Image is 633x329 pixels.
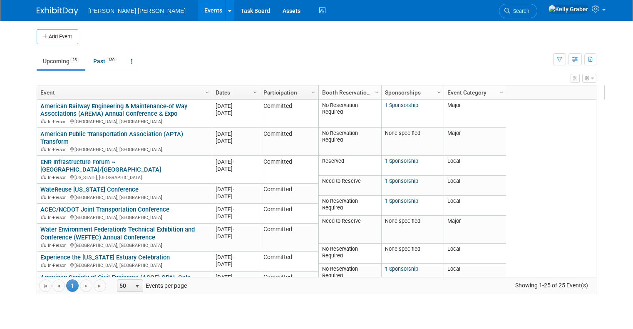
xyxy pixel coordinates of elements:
div: [GEOGRAPHIC_DATA], [GEOGRAPHIC_DATA] [40,214,208,221]
td: Committed [260,128,318,156]
a: Upcoming25 [37,53,85,69]
a: 1 Sponsorship [385,178,418,184]
span: Go to the last page [97,283,103,289]
td: Committed [260,100,318,128]
a: Column Settings [309,85,318,98]
button: Add Event [37,29,78,44]
a: Search [499,4,537,18]
td: Committed [260,272,318,292]
span: In-Person [48,147,69,152]
span: - [233,206,234,212]
div: [DATE] [216,102,256,110]
a: Water Environment Federation's Technical Exhibition and Conference (WEFTEC) Annual Conference [40,226,195,241]
a: 1 Sponsorship [385,158,418,164]
div: [DATE] [216,186,256,193]
span: Go to the first page [42,283,49,289]
div: [DATE] [216,274,256,281]
span: In-Person [48,175,69,180]
a: ENR Infrastructure Forum ~ [GEOGRAPHIC_DATA]/[GEOGRAPHIC_DATA] [40,158,161,174]
a: Column Settings [372,85,382,98]
a: Go to the last page [94,279,106,292]
div: [DATE] [216,254,256,261]
img: In-Person Event [41,215,46,219]
img: In-Person Event [41,243,46,247]
a: Dates [216,85,254,100]
td: Local [444,196,506,216]
div: [DATE] [216,213,256,220]
span: In-Person [48,243,69,248]
div: [DATE] [216,165,256,172]
span: None specified [385,130,420,136]
a: Go to the next page [80,279,92,292]
td: Major [444,216,506,244]
span: - [233,131,234,137]
span: - [233,274,234,280]
a: 1 Sponsorship [385,198,418,204]
a: Column Settings [435,85,444,98]
a: Go to the first page [39,279,52,292]
span: Column Settings [204,89,211,96]
td: Major [444,100,506,128]
td: Committed [260,156,318,184]
div: [DATE] [216,158,256,165]
span: 1 [66,279,79,292]
img: In-Person Event [41,175,46,179]
img: In-Person Event [41,195,46,199]
span: - [233,159,234,165]
span: Column Settings [436,89,442,96]
img: In-Person Event [41,263,46,267]
div: [DATE] [216,226,256,233]
span: Column Settings [310,89,317,96]
td: Committed [260,204,318,224]
span: In-Person [48,195,69,200]
td: Local [444,244,506,264]
a: Go to the previous page [52,279,65,292]
td: No Reservation Required [319,128,381,156]
a: Column Settings [203,85,212,98]
a: American Society of Civil Engineers (ASCE) OPAL Gala [40,274,191,281]
a: Participation [263,85,313,100]
a: 1 Sponsorship [385,266,418,272]
td: Reserved [319,156,381,176]
td: Committed [260,224,318,252]
td: No Reservation Required [319,244,381,264]
a: American Public Transportation Association (APTA) Transform [40,130,183,146]
span: - [233,226,234,232]
td: Local [444,176,506,196]
div: [DATE] [216,110,256,117]
span: - [233,103,234,109]
a: Past130 [87,53,123,69]
a: Column Settings [251,85,260,98]
a: Event [40,85,206,100]
td: Major [444,128,506,156]
span: - [233,186,234,192]
img: In-Person Event [41,147,46,151]
a: ACEC/NCDOT Joint Transportation Conference [40,206,169,213]
span: [PERSON_NAME] [PERSON_NAME] [88,7,186,14]
span: Search [510,8,529,14]
td: No Reservation Required [319,264,381,284]
a: Booth Reservation Status [322,85,376,100]
span: select [134,283,141,290]
span: 130 [106,57,117,63]
span: None specified [385,246,420,252]
div: [GEOGRAPHIC_DATA], [GEOGRAPHIC_DATA] [40,146,208,153]
div: [GEOGRAPHIC_DATA], [GEOGRAPHIC_DATA] [40,118,208,125]
a: Experience the [US_STATE] Estuary Celebration [40,254,170,261]
a: 1 Sponsorship [385,102,418,108]
div: [US_STATE], [GEOGRAPHIC_DATA] [40,174,208,181]
a: WateReuse [US_STATE] Conference [40,186,139,193]
span: 50 [117,280,132,292]
span: Events per page [107,279,195,292]
div: [DATE] [216,206,256,213]
td: No Reservation Required [319,196,381,216]
span: Go to the next page [83,283,89,289]
td: Need to Reserve [319,176,381,196]
td: Local [444,264,506,284]
span: In-Person [48,215,69,220]
td: No Reservation Required [319,100,381,128]
div: [DATE] [216,233,256,240]
span: None specified [385,218,420,224]
div: [DATE] [216,137,256,145]
div: [GEOGRAPHIC_DATA], [GEOGRAPHIC_DATA] [40,194,208,201]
